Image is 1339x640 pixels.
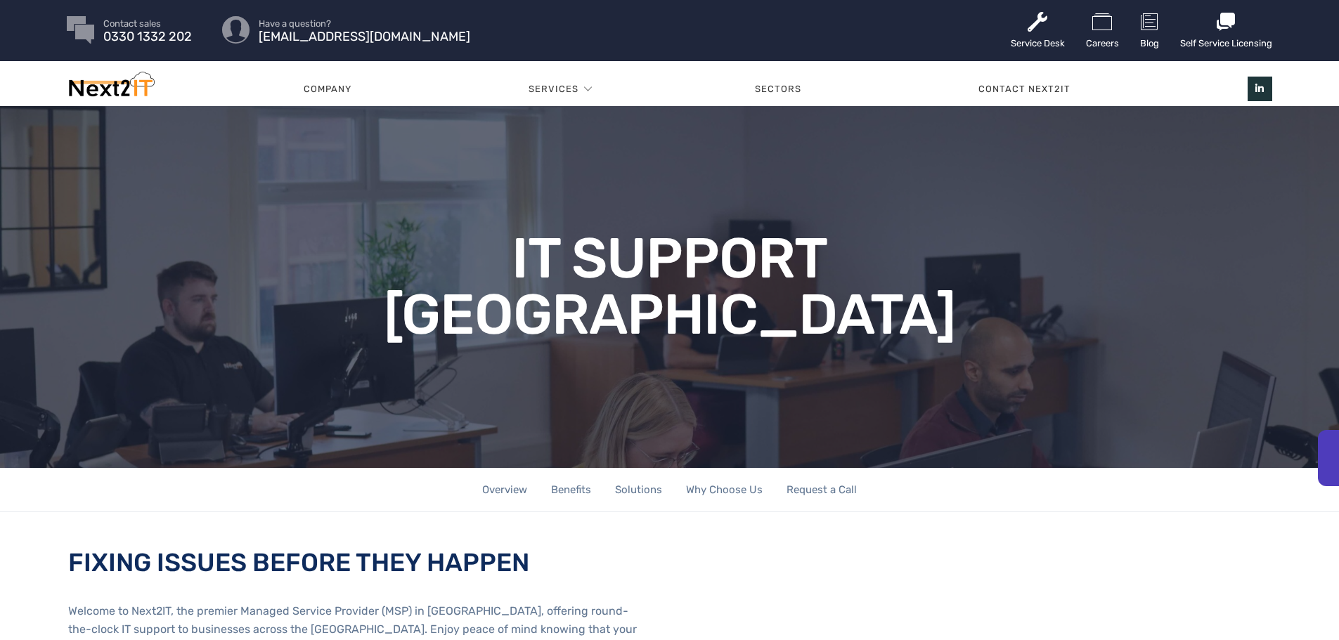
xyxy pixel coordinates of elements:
a: Services [529,68,578,110]
a: Sectors [667,68,891,110]
a: Have a question? [EMAIL_ADDRESS][DOMAIN_NAME] [259,19,470,41]
a: Company [215,68,440,110]
a: Solutions [615,468,662,512]
span: [EMAIL_ADDRESS][DOMAIN_NAME] [259,32,470,41]
h1: IT Support [GEOGRAPHIC_DATA] [368,230,971,343]
a: Why Choose Us [686,468,763,512]
span: 0330 1332 202 [103,32,192,41]
a: Request a Call [787,468,857,512]
h2: FIXING ISSUES BEFORE THEY HAPPEN [68,547,649,577]
a: Contact sales 0330 1332 202 [103,19,192,41]
a: Contact Next2IT [890,68,1159,110]
img: Next2IT [67,72,155,103]
a: Overview [482,468,527,512]
span: Contact sales [103,19,192,28]
a: Benefits [551,468,591,512]
span: Have a question? [259,19,470,28]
